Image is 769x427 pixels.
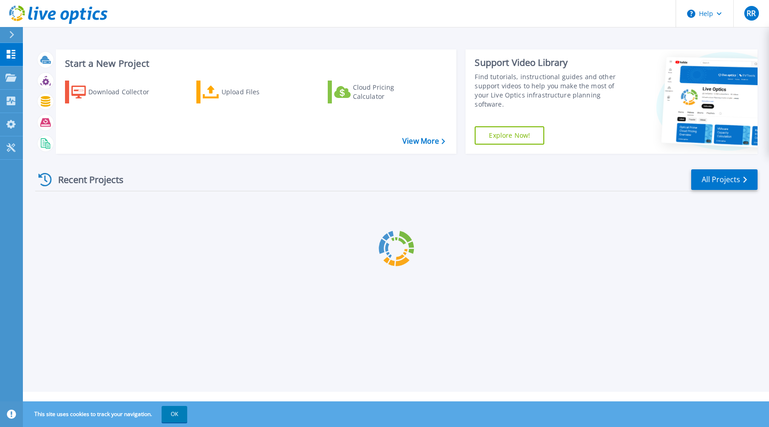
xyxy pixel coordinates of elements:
[475,126,544,145] a: Explore Now!
[475,57,622,69] div: Support Video Library
[475,72,622,109] div: Find tutorials, instructional guides and other support videos to help you make the most of your L...
[35,168,136,191] div: Recent Projects
[747,10,756,17] span: RR
[691,169,758,190] a: All Projects
[25,406,187,422] span: This site uses cookies to track your navigation.
[222,83,295,101] div: Upload Files
[328,81,430,103] a: Cloud Pricing Calculator
[196,81,298,103] a: Upload Files
[88,83,162,101] div: Download Collector
[65,81,167,103] a: Download Collector
[353,83,426,101] div: Cloud Pricing Calculator
[162,406,187,422] button: OK
[65,59,445,69] h3: Start a New Project
[402,137,445,146] a: View More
